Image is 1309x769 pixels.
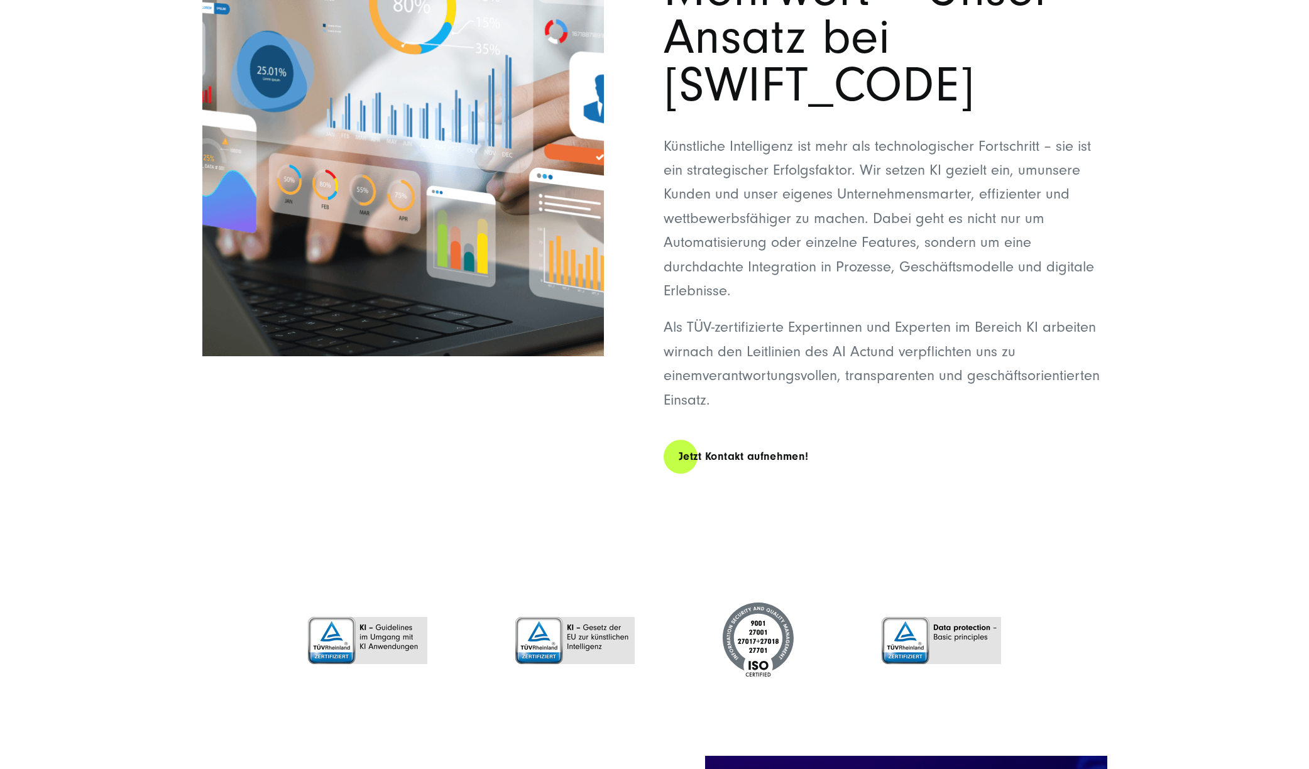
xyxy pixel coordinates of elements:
img: TÜV_DE_ [515,617,635,664]
img: TÜV_DE_-1 [308,617,427,664]
p: Als TÜV-zertifizierte Expertinnen und Experten im Bereich KI arbeiten wir und verpflichten uns zu... [664,315,1107,412]
a: Jetzt Kontakt aufnehmen! [664,439,824,474]
span: verantwortungsvollen, transparenten und geschäftsorientierten Einsatz [664,367,1100,408]
img: TÜV_EN_03 [882,617,1001,664]
span: nach den Leitlinien des AI Act [682,343,870,360]
img: ISO-Siegel_2024_hell [723,603,794,678]
p: Künstliche Intelligenz ist mehr als technologischer Fortschritt – sie ist ein strategischer Erfol... [664,134,1107,303]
